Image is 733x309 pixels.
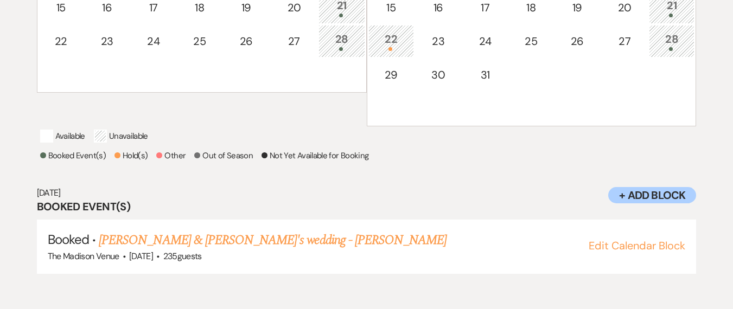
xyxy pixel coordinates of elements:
[37,187,697,199] h6: [DATE]
[48,231,89,248] span: Booked
[137,33,170,49] div: 24
[589,240,685,251] button: Edit Calendar Block
[37,199,697,214] h3: Booked Event(s)
[607,33,642,49] div: 27
[324,31,359,51] div: 28
[374,67,408,83] div: 29
[374,31,408,51] div: 22
[163,250,202,262] span: 235 guests
[262,149,368,162] p: Not Yet Available for Booking
[94,130,148,143] p: Unavailable
[156,149,186,162] p: Other
[421,33,456,49] div: 23
[44,33,78,49] div: 22
[99,230,447,250] a: [PERSON_NAME] & [PERSON_NAME]'s wedding - [PERSON_NAME]
[91,33,124,49] div: 23
[129,250,153,262] span: [DATE]
[514,33,547,49] div: 25
[48,250,119,262] span: The Madison Venue
[469,67,501,83] div: 31
[40,149,106,162] p: Booked Event(s)
[276,33,311,49] div: 27
[114,149,148,162] p: Hold(s)
[421,67,456,83] div: 30
[469,33,501,49] div: 24
[229,33,263,49] div: 26
[40,130,85,143] p: Available
[183,33,216,49] div: 25
[608,187,696,203] button: + Add Block
[194,149,253,162] p: Out of Season
[560,33,594,49] div: 26
[655,31,689,51] div: 28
